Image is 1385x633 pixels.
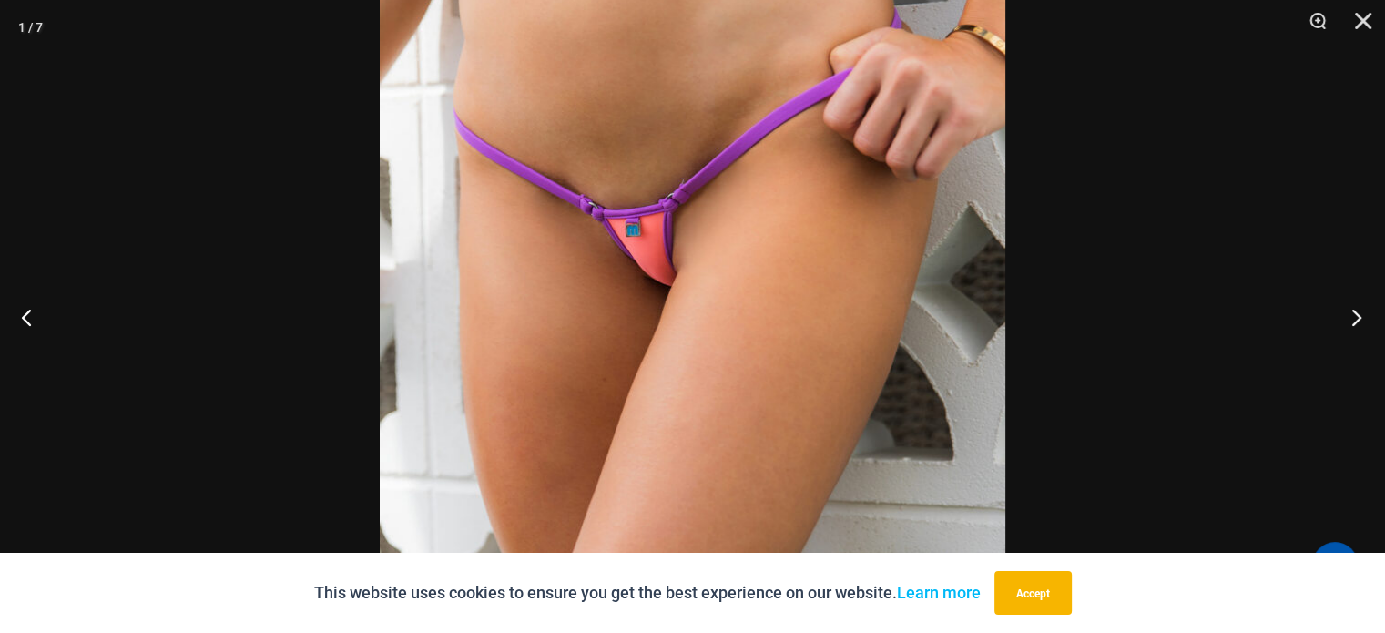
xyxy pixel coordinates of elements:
button: Next [1317,271,1385,362]
button: Accept [994,571,1072,615]
div: 1 / 7 [18,14,43,41]
a: Learn more [897,583,981,602]
p: This website uses cookies to ensure you get the best experience on our website. [314,579,981,607]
